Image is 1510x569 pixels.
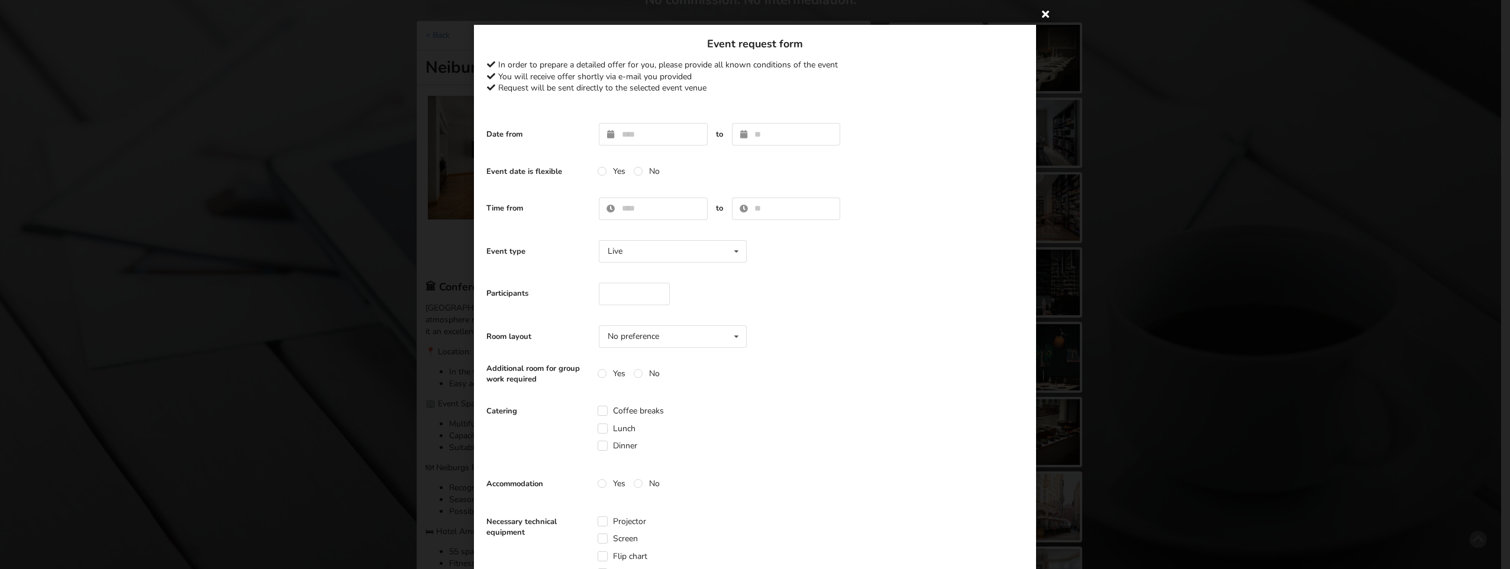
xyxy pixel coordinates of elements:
label: Screen [598,534,638,544]
label: No [634,479,660,489]
div: You will receive offer shortly via e-mail you provided [486,71,1024,83]
label: Necessary technical equipment [486,516,590,538]
label: No [634,368,660,379]
div: Request will be sent directly to the selected event venue [486,82,1024,94]
label: Yes [598,368,625,379]
div: In order to prepare a detailed offer for you, please provide all known conditions of the event [486,59,1024,71]
label: Room layout [486,331,590,342]
label: Yes [598,166,625,176]
label: to [716,129,723,140]
label: Flip chart [598,551,647,561]
label: to [716,203,723,214]
label: Lunch [598,423,635,434]
label: Time from [486,203,590,214]
label: Catering [486,406,590,416]
label: Accommodation [486,479,590,489]
h3: Event request form [486,37,1024,51]
div: No preference [608,332,659,341]
label: Participants [486,288,590,299]
label: No [634,166,660,176]
label: Event type [486,246,590,257]
label: Date from [486,129,590,140]
label: Additional room for group work required [486,363,590,384]
label: Yes [598,479,625,489]
label: Projector [598,516,646,526]
label: Dinner [598,441,637,451]
div: Live [608,247,622,256]
label: Coffee breaks [598,406,664,416]
label: Event date is flexible [486,166,590,177]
